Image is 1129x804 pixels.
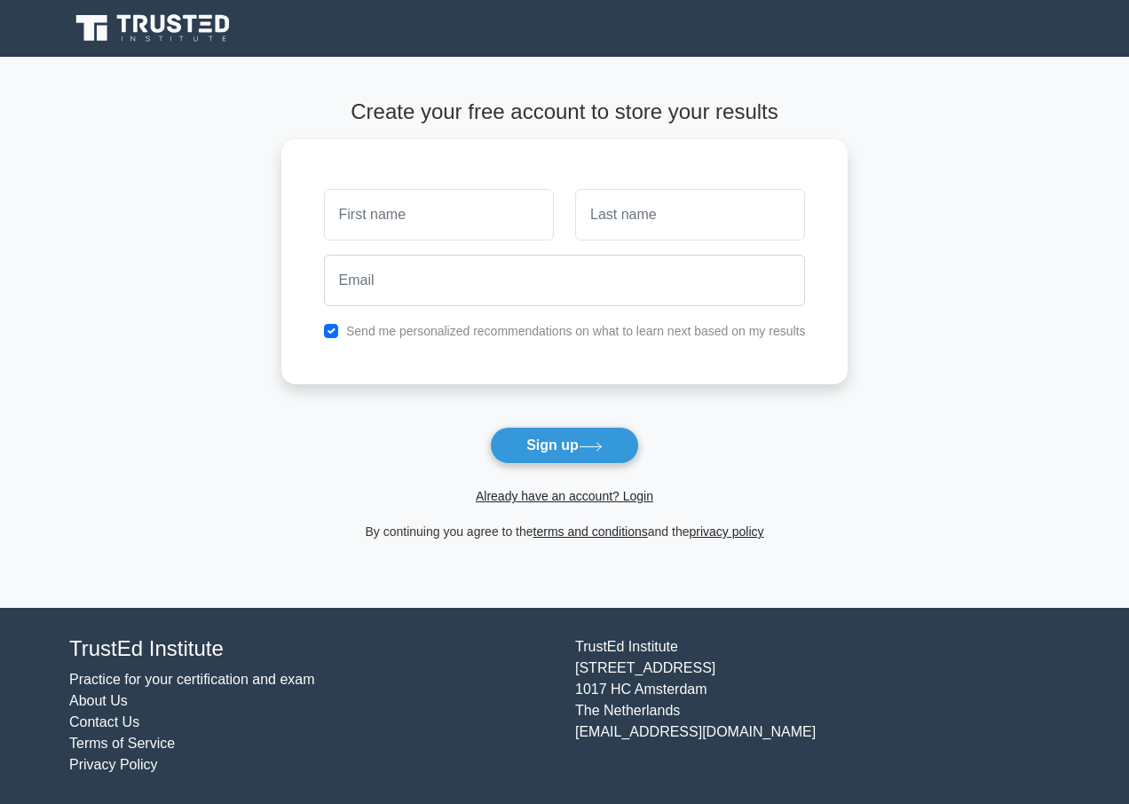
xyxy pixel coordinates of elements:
[324,189,554,240] input: First name
[69,757,158,772] a: Privacy Policy
[690,524,764,539] a: privacy policy
[575,189,805,240] input: Last name
[69,736,175,751] a: Terms of Service
[490,427,639,464] button: Sign up
[281,99,849,125] h4: Create your free account to store your results
[346,324,806,338] label: Send me personalized recommendations on what to learn next based on my results
[69,636,554,662] h4: TrustEd Institute
[271,521,859,542] div: By continuing you agree to the and the
[324,255,806,306] input: Email
[476,489,653,503] a: Already have an account? Login
[533,524,648,539] a: terms and conditions
[564,636,1070,776] div: TrustEd Institute [STREET_ADDRESS] 1017 HC Amsterdam The Netherlands [EMAIL_ADDRESS][DOMAIN_NAME]
[69,693,128,708] a: About Us
[69,672,315,687] a: Practice for your certification and exam
[69,714,139,729] a: Contact Us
